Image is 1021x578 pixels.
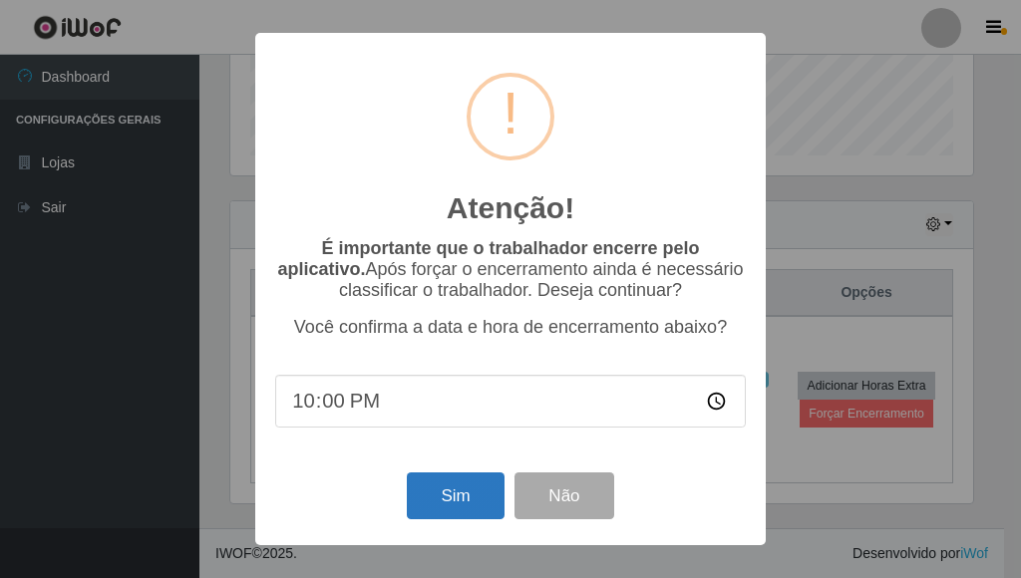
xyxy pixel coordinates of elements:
[277,238,699,279] b: É importante que o trabalhador encerre pelo aplicativo.
[514,472,613,519] button: Não
[407,472,504,519] button: Sim
[275,238,746,301] p: Após forçar o encerramento ainda é necessário classificar o trabalhador. Deseja continuar?
[275,317,746,338] p: Você confirma a data e hora de encerramento abaixo?
[447,190,574,226] h2: Atenção!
